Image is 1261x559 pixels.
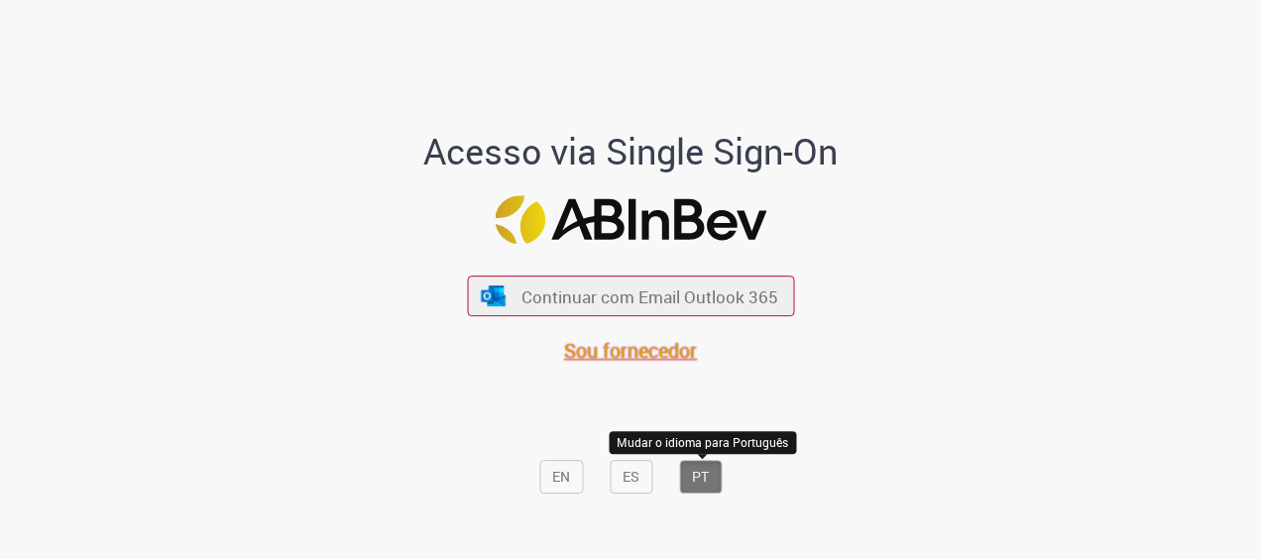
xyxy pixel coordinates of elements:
[610,460,652,494] button: ES
[495,195,766,244] img: Logo ABInBev
[564,338,697,365] a: Sou fornecedor
[539,460,583,494] button: EN
[609,431,796,454] div: Mudar o idioma para Português
[521,285,778,308] span: Continuar com Email Outlook 365
[356,133,906,172] h1: Acesso via Single Sign-On
[467,276,794,316] button: ícone Azure/Microsoft 360 Continuar com Email Outlook 365
[480,285,508,306] img: ícone Azure/Microsoft 360
[679,460,722,494] button: PT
